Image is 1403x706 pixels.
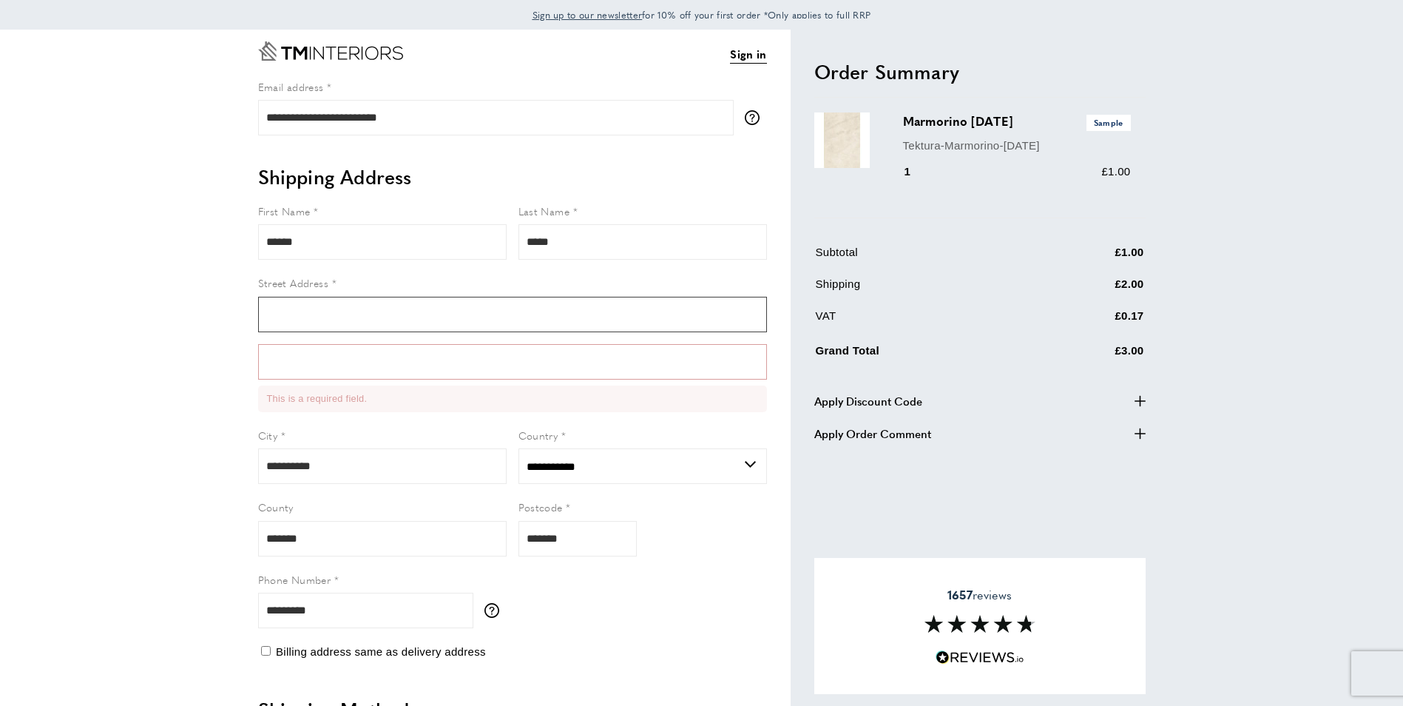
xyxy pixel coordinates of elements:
button: More information [484,603,507,618]
p: Tektura-Marmorino-[DATE] [903,137,1131,155]
span: Street Address [258,275,329,290]
span: £1.00 [1101,165,1130,178]
a: Sign in [730,45,766,64]
span: Country [518,428,558,443]
h2: Shipping Address [258,164,767,190]
span: Apply Discount Code [814,392,922,410]
span: Billing address same as delivery address [276,645,486,658]
td: Subtotal [816,243,1041,272]
a: Sign up to our newsletter [533,7,643,22]
span: Postcode [518,500,563,514]
h3: Marmorino [DATE] [903,112,1131,130]
td: VAT [816,307,1041,336]
img: Marmorino MAR02 [814,112,870,168]
span: Apply Order Comment [814,425,931,443]
td: £1.00 [1042,243,1144,272]
img: Reviews.io 5 stars [936,650,1024,665]
li: This is a required field. [267,391,758,406]
span: Phone Number [258,572,331,587]
td: £3.00 [1042,339,1144,371]
span: County [258,500,294,514]
span: Email address [258,79,324,94]
span: Sample [1086,115,1131,130]
span: Sign up to our newsletter [533,8,643,21]
img: Reviews section [924,615,1035,633]
span: Last Name [518,204,570,218]
button: More information [745,110,767,125]
div: 1 [903,163,932,181]
td: Shipping [816,275,1041,304]
strong: 1657 [947,586,973,603]
a: Go to Home page [258,41,403,61]
td: Grand Total [816,339,1041,371]
span: City [258,428,278,443]
span: reviews [947,588,1012,602]
span: First Name [258,204,311,218]
input: Billing address same as delivery address [261,646,271,656]
span: for 10% off your first order *Only applies to full RRP [533,8,871,21]
h2: Order Summary [814,58,1146,85]
td: £2.00 [1042,275,1144,304]
td: £0.17 [1042,307,1144,336]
